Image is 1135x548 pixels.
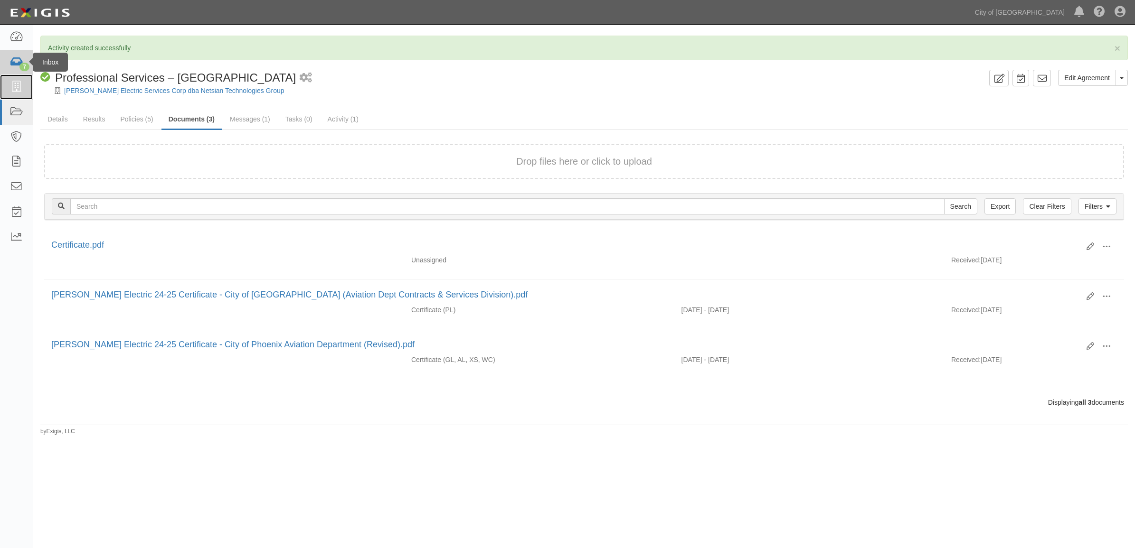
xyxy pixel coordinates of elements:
[51,290,528,299] a: [PERSON_NAME] Electric 24-25 Certificate - City of [GEOGRAPHIC_DATA] (Aviation Dept Contracts & S...
[674,355,945,364] div: Effective 10/01/2024 - Expiration 10/01/2025
[984,198,1016,214] a: Export
[40,427,75,436] small: by
[40,70,296,86] div: Professional Services – Airside
[970,3,1069,22] a: City of [GEOGRAPHIC_DATA]
[944,355,1124,369] div: [DATE]
[1058,70,1116,86] a: Edit Agreement
[674,255,945,256] div: Effective - Expiration
[951,355,981,364] p: Received:
[944,255,1124,269] div: [DATE]
[223,110,277,129] a: Messages (1)
[951,255,981,265] p: Received:
[40,73,50,83] i: Compliant
[161,110,222,130] a: Documents (3)
[321,110,366,129] a: Activity (1)
[1023,198,1071,214] a: Clear Filters
[37,398,1131,407] div: Displaying documents
[47,428,75,435] a: Exigis, LLC
[7,4,73,21] img: logo-5460c22ac91f19d4615b14bd174203de0afe785f0fc80cf4dbbc73dc1793850b.png
[1115,43,1120,54] span: ×
[300,73,312,83] i: 1 scheduled workflow
[1115,43,1120,53] button: Close
[51,239,1079,251] div: Certificate.pdf
[48,43,1120,53] p: Activity created successfully
[404,305,674,315] div: Professional Liability
[40,110,75,129] a: Details
[55,71,296,84] span: Professional Services – [GEOGRAPHIC_DATA]
[1094,7,1105,18] i: Help Center - Complianz
[404,355,674,364] div: General Liability Auto Liability Excess/Umbrella Liability Workers Compensation/Employers Liability
[944,305,1124,319] div: [DATE]
[76,110,113,129] a: Results
[404,255,674,265] div: Unassigned
[64,87,284,94] a: [PERSON_NAME] Electric Services Corp dba Netsian Technologies Group
[113,110,160,129] a: Policies (5)
[70,198,945,214] input: Search
[19,63,29,71] div: 7
[278,110,320,129] a: Tasks (0)
[944,198,977,214] input: Search
[51,339,1079,351] div: Wilson Electric 24-25 Certificate - City of Phoenix Aviation Department (Revised).pdf
[951,305,981,315] p: Received:
[51,340,415,349] a: [PERSON_NAME] Electric 24-25 Certificate - City of Phoenix Aviation Department (Revised).pdf
[1078,198,1116,214] a: Filters
[51,240,104,250] a: Certificate.pdf
[1078,399,1091,406] b: all 3
[516,155,652,168] button: Drop files here or click to upload
[674,305,945,315] div: Effective 10/01/2024 - Expiration 10/01/2025
[33,53,68,72] div: Inbox
[51,289,1079,301] div: Wilson Electric 24-25 Certificate - City of Phoenix (Aviation Dept Contracts & Services Division)...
